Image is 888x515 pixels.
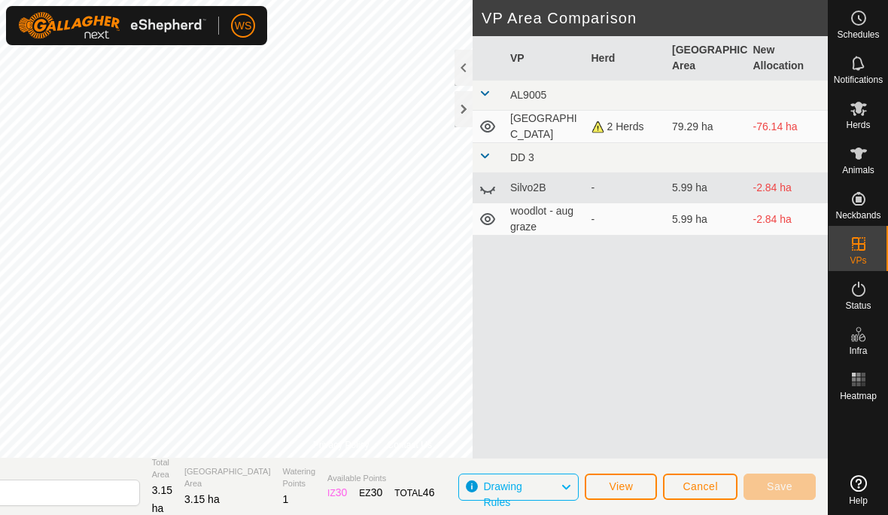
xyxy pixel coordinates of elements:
th: [GEOGRAPHIC_DATA] Area [666,36,747,81]
span: WS [235,18,252,34]
span: Help [849,496,868,505]
div: EZ [359,485,382,501]
th: Herd [585,36,667,81]
span: Herds [846,120,870,130]
h2: VP Area Comparison [482,9,828,27]
span: DD 3 [510,151,534,163]
span: Neckbands [835,211,880,220]
span: View [609,480,633,492]
span: Watering Points [283,465,316,490]
div: - [591,212,661,227]
span: Available Points [327,472,434,485]
td: -2.84 ha [747,203,829,236]
span: AL9005 [510,89,546,101]
span: [GEOGRAPHIC_DATA] Area [184,465,271,490]
img: Gallagher Logo [18,12,206,39]
a: Contact Us [388,438,432,452]
span: Schedules [837,30,879,39]
td: [GEOGRAPHIC_DATA] [504,111,585,143]
span: 30 [371,486,383,498]
div: IZ [327,485,347,501]
td: 5.99 ha [666,203,747,236]
td: Silvo2B [504,173,585,203]
a: Help [829,469,888,511]
td: 79.29 ha [666,111,747,143]
span: 3.15 ha [184,493,220,505]
span: Heatmap [840,392,877,401]
span: Save [767,480,792,492]
span: 46 [423,486,435,498]
span: Infra [849,346,867,355]
div: - [591,180,661,196]
span: 1 [283,493,289,505]
td: -2.84 ha [747,173,829,203]
th: VP [504,36,585,81]
span: 30 [336,486,348,498]
button: Save [744,474,816,500]
span: VPs [850,256,866,265]
span: Cancel [683,480,718,492]
a: Privacy Policy [313,438,369,452]
div: 2 Herds [591,119,661,135]
td: -76.14 ha [747,111,829,143]
td: 5.99 ha [666,173,747,203]
div: TOTAL [394,485,434,501]
button: View [585,474,657,500]
span: Total Area [152,456,172,481]
span: Animals [842,166,874,175]
td: woodlot - aug graze [504,203,585,236]
span: Status [845,301,871,310]
span: Drawing Rules [483,480,522,508]
th: New Allocation [747,36,829,81]
span: Notifications [834,75,883,84]
button: Cancel [663,474,737,500]
span: 3.15 ha [152,484,172,514]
